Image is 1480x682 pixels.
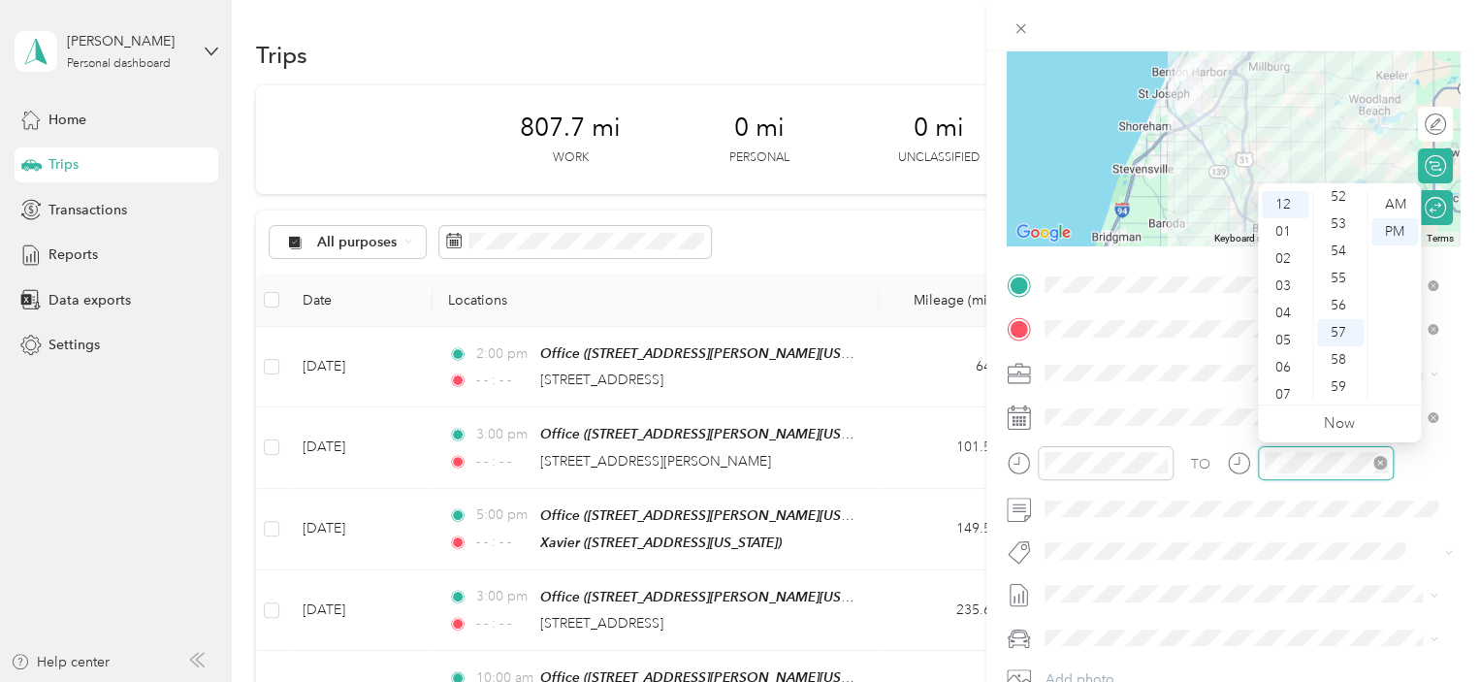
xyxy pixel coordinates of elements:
[1317,292,1364,319] div: 56
[1317,319,1364,346] div: 57
[1262,273,1308,300] div: 03
[1012,220,1076,245] img: Google
[1317,183,1364,211] div: 52
[1317,238,1364,265] div: 54
[1214,232,1298,245] button: Keyboard shortcuts
[1317,265,1364,292] div: 55
[1262,300,1308,327] div: 04
[1373,456,1387,470] span: close-circle
[1012,220,1076,245] a: Open this area in Google Maps (opens a new window)
[1324,414,1355,433] a: Now
[1262,327,1308,354] div: 05
[1317,373,1364,401] div: 59
[1371,218,1418,245] div: PM
[1371,573,1480,682] iframe: Everlance-gr Chat Button Frame
[1262,354,1308,381] div: 06
[1317,211,1364,238] div: 53
[1317,346,1364,373] div: 58
[1262,218,1308,245] div: 01
[1262,191,1308,218] div: 12
[1262,381,1308,408] div: 07
[1191,454,1210,474] div: TO
[1371,191,1418,218] div: AM
[1262,245,1308,273] div: 02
